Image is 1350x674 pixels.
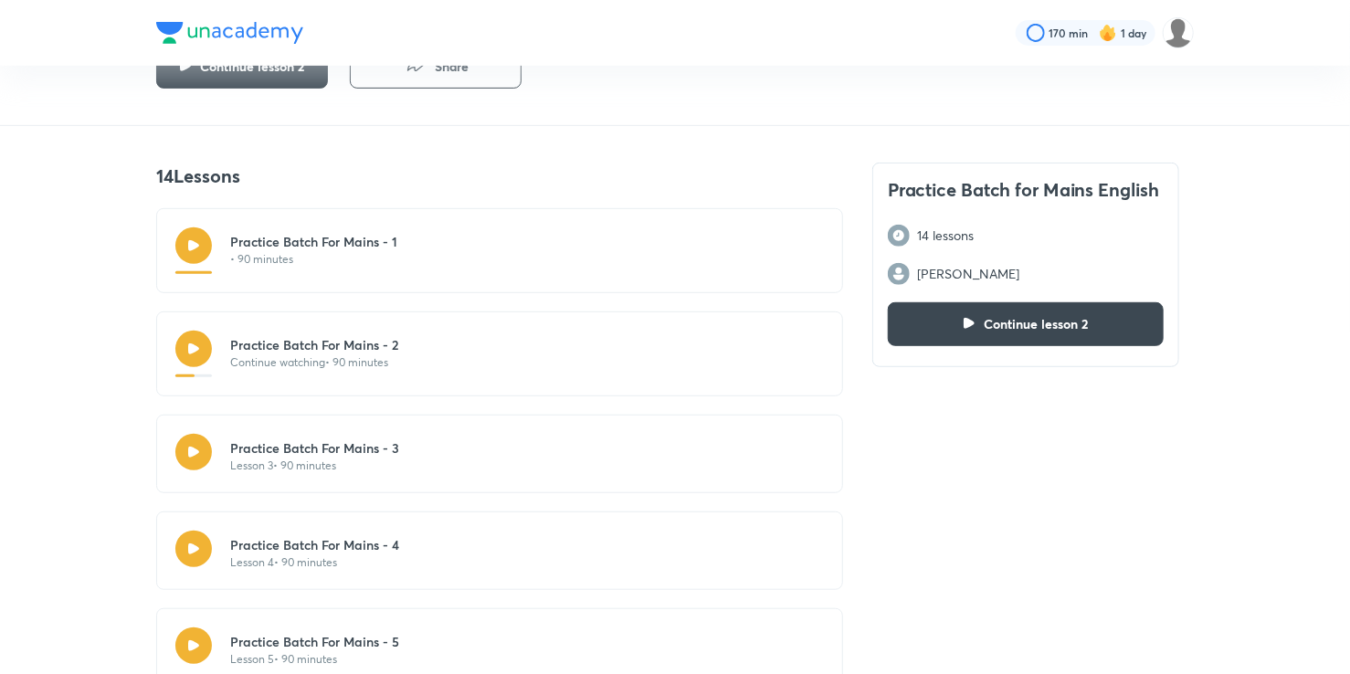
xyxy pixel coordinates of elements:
[230,335,398,354] p: Practice Batch For Mains - 2
[156,511,843,590] a: Practice Batch For Mains - 4Lesson 4• 90 minutes
[230,232,397,251] p: Practice Batch For Mains - 1
[1163,17,1194,48] img: Shane Watson
[888,178,1164,207] h4: Practice Batch for Mains English
[888,302,1164,346] button: Continue lesson 2
[985,315,1089,333] span: Continue lesson 2
[230,458,399,474] p: Lesson 3 • 90 minutes
[156,208,843,293] a: Practice Batch For Mains - 1• 90 minutes
[230,251,397,268] p: • 90 minutes
[230,438,399,458] p: Practice Batch For Mains - 3
[917,265,1019,283] p: [PERSON_NAME]
[156,45,328,89] button: Continue lesson 2
[230,632,399,651] p: Practice Batch For Mains - 5
[156,163,843,190] p: 14 Lessons
[156,311,843,396] a: Practice Batch For Mains - 2Continue watching• 90 minutes
[1099,24,1117,42] img: streak
[156,22,303,44] img: Company Logo
[350,45,522,89] button: Share
[201,58,305,76] span: Continue lesson 2
[230,554,399,571] p: Lesson 4 • 90 minutes
[230,651,399,668] p: Lesson 5 • 90 minutes
[230,535,399,554] p: Practice Batch For Mains - 4
[230,354,398,371] p: Continue watching • 90 minutes
[917,226,974,245] p: 14 lessons
[435,58,469,76] span: Share
[156,415,843,493] a: Practice Batch For Mains - 3Lesson 3• 90 minutes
